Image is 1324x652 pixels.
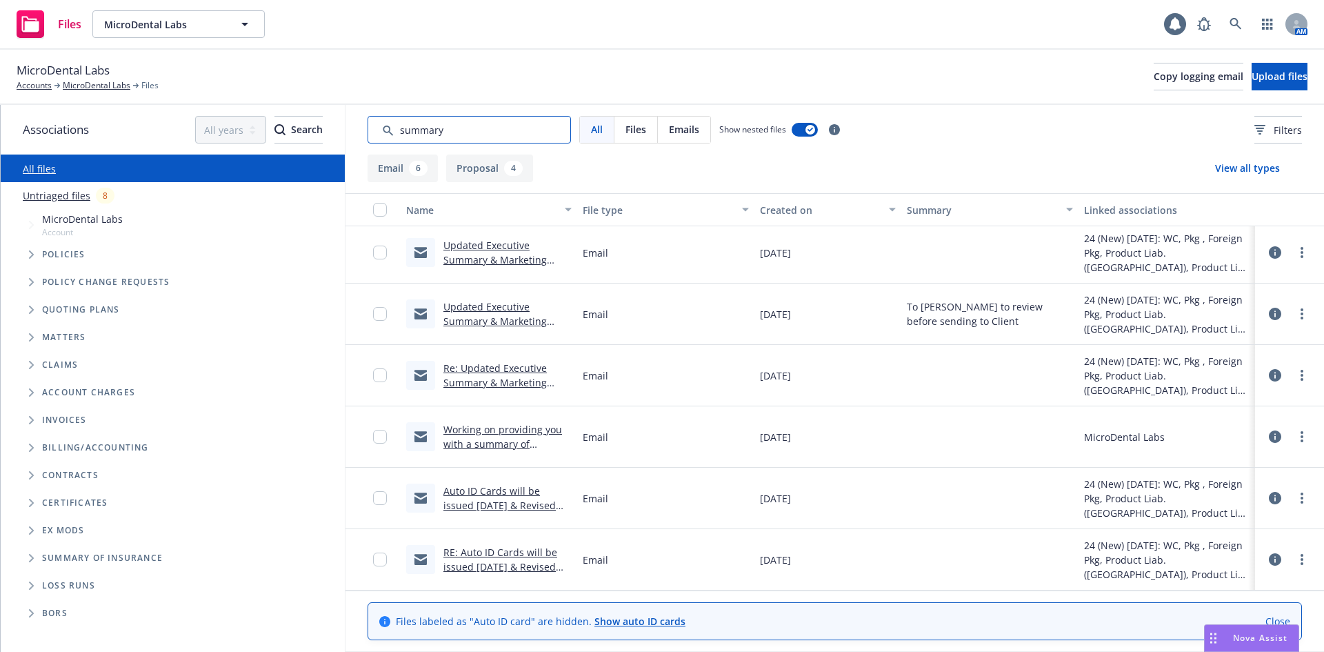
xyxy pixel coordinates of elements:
[1204,624,1299,652] button: Nova Assist
[1294,244,1310,261] a: more
[63,79,130,92] a: MicroDental Labs
[901,193,1078,226] button: Summary
[58,19,81,30] span: Files
[23,162,56,175] a: All files
[42,278,170,286] span: Policy change requests
[1154,70,1243,83] span: Copy logging email
[760,491,791,506] span: [DATE]
[760,368,791,383] span: [DATE]
[760,307,791,322] span: [DATE]
[719,124,786,135] span: Show nested files
[373,491,387,505] input: Toggle Row Selected
[1252,63,1307,90] button: Upload files
[1084,203,1250,217] div: Linked associations
[760,430,791,444] span: [DATE]
[42,554,163,562] span: Summary of insurance
[669,122,699,137] span: Emails
[42,526,84,535] span: Ex Mods
[583,553,608,567] span: Email
[1222,10,1250,38] a: Search
[1252,70,1307,83] span: Upload files
[1084,430,1165,444] div: MicroDental Labs
[446,155,533,182] button: Proposal
[1084,477,1250,520] div: 24 (New) [DATE]: WC, Pkg , Foreign Pkg, Product Liab. ([GEOGRAPHIC_DATA]), Product Liab (Domestic...
[760,246,791,260] span: [DATE]
[274,116,323,144] button: SearchSearch
[1254,116,1302,144] button: Filters
[373,307,387,321] input: Toggle Row Selected
[11,5,87,43] a: Files
[1233,632,1287,644] span: Nova Assist
[274,124,285,135] svg: Search
[373,430,387,444] input: Toggle Row Selected
[583,246,608,260] span: Email
[504,161,523,176] div: 4
[594,615,685,628] a: Show auto ID cards
[591,122,603,137] span: All
[42,582,95,590] span: Loss Runs
[1254,10,1281,38] a: Switch app
[104,17,223,32] span: MicroDental Labs
[754,193,902,226] button: Created on
[1079,193,1255,226] button: Linked associations
[443,484,558,555] a: Auto ID Cards will be issued [DATE] & Revised Executive Summary with updates Re: MicroDental Labs.
[443,239,564,310] a: Updated Executive Summary & Marketing Summary Re: MicroDental Labs - [DATE] Renewal Program
[583,430,608,444] span: Email
[42,226,123,238] span: Account
[583,491,608,506] span: Email
[401,193,577,226] button: Name
[42,388,135,397] span: Account charges
[1265,614,1290,629] a: Close
[1294,490,1310,506] a: more
[42,609,68,618] span: BORs
[583,203,733,217] div: File type
[1084,293,1250,336] div: 24 (New) [DATE]: WC, Pkg , Foreign Pkg, Product Liab. ([GEOGRAPHIC_DATA]), Product Liab (Domestic...
[406,203,556,217] div: Name
[42,444,149,452] span: Billing/Accounting
[42,416,87,424] span: Invoices
[443,546,558,617] a: RE: Auto ID Cards will be issued [DATE] & Revised Executive Summary with updates Re: MicroDental ...
[907,299,1072,328] span: To [PERSON_NAME] to review before sending to Client
[443,423,566,480] a: Working on providing you with a summary of Insurance Re: MicroDental Labs, Inc.
[1254,123,1302,137] span: Filters
[368,155,438,182] button: Email
[373,203,387,217] input: Select all
[96,188,114,204] div: 8
[443,300,564,371] a: Updated Executive Summary & Marketing Summary Re: MicroDental Labs - [DATE] Renewal Program
[274,117,323,143] div: Search
[23,121,89,139] span: Associations
[1084,354,1250,397] div: 24 (New) [DATE]: WC, Pkg , Foreign Pkg, Product Liab. ([GEOGRAPHIC_DATA]), Product Liab (Domestic...
[42,333,86,342] span: Matters
[42,471,99,480] span: Contracts
[409,161,428,176] div: 6
[17,61,110,79] span: MicroDental Labs
[1084,231,1250,275] div: 24 (New) [DATE]: WC, Pkg , Foreign Pkg, Product Liab. ([GEOGRAPHIC_DATA]), Product Liab (Domestic...
[625,122,646,137] span: Files
[1294,367,1310,384] a: more
[760,203,881,217] div: Created on
[577,193,754,226] button: File type
[1205,625,1222,651] div: Drag to move
[583,368,608,383] span: Email
[141,79,159,92] span: Files
[373,368,387,382] input: Toggle Row Selected
[1193,155,1302,182] button: View all types
[1,434,345,627] div: Folder Tree Example
[17,79,52,92] a: Accounts
[1294,428,1310,445] a: more
[583,307,608,322] span: Email
[1190,10,1218,38] a: Report a Bug
[42,250,86,259] span: Policies
[907,203,1057,217] div: Summary
[1274,123,1302,137] span: Filters
[368,116,571,144] input: Search by keyword...
[23,188,90,203] a: Untriaged files
[42,212,123,226] span: MicroDental Labs
[443,362,564,433] a: Re: Updated Executive Summary & Marketing Summary Re: MicroDental Labs - [DATE] Renewal Program
[1,209,345,434] div: Tree Example
[760,553,791,567] span: [DATE]
[42,361,78,369] span: Claims
[373,246,387,259] input: Toggle Row Selected
[92,10,265,38] button: MicroDental Labs
[1294,306,1310,322] a: more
